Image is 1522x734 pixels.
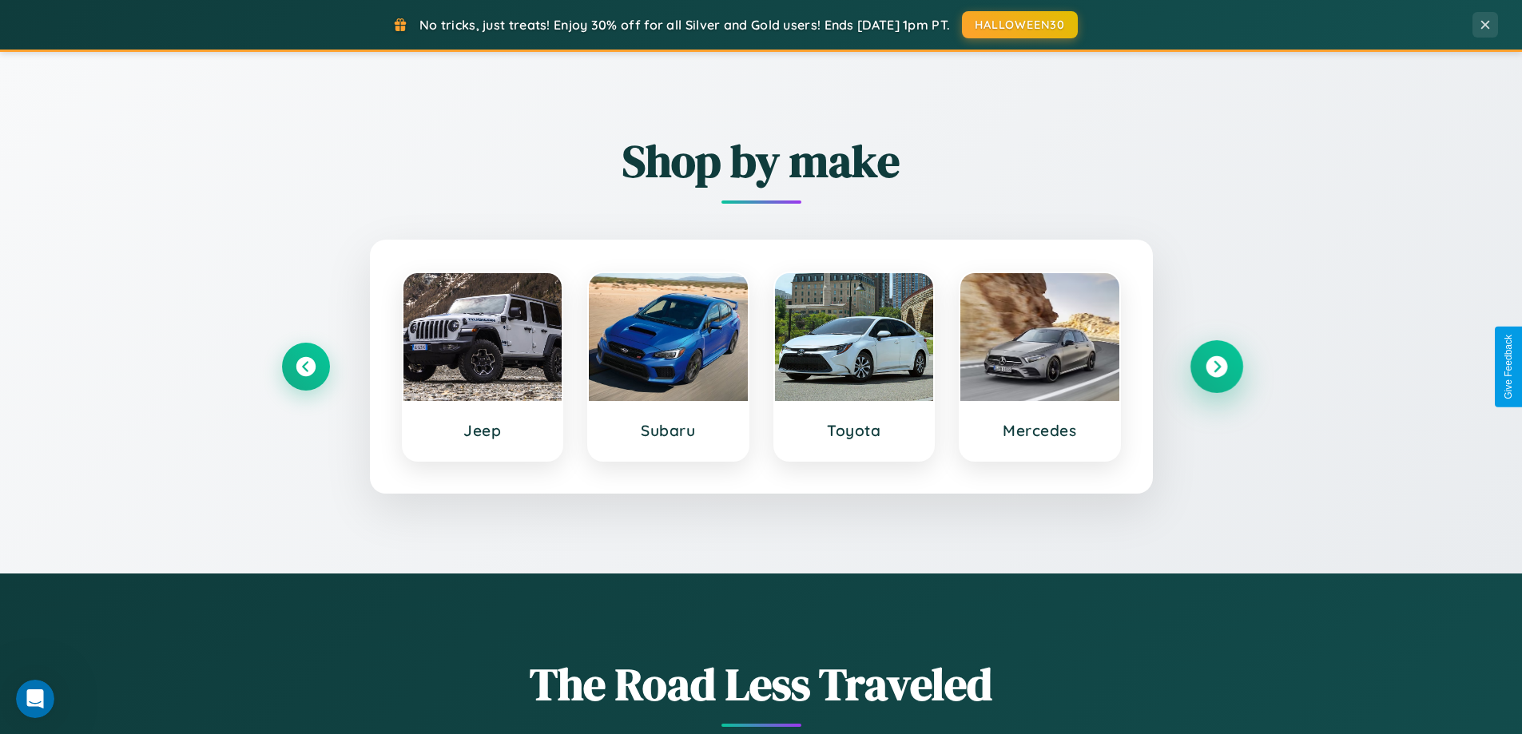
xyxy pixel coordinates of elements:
iframe: Intercom live chat [16,680,54,718]
h3: Jeep [419,421,546,440]
h3: Toyota [791,421,918,440]
div: Give Feedback [1503,335,1514,399]
button: HALLOWEEN30 [962,11,1078,38]
h3: Subaru [605,421,732,440]
h2: Shop by make [282,130,1241,192]
h3: Mercedes [976,421,1103,440]
h1: The Road Less Traveled [282,653,1241,715]
span: No tricks, just treats! Enjoy 30% off for all Silver and Gold users! Ends [DATE] 1pm PT. [419,17,950,33]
